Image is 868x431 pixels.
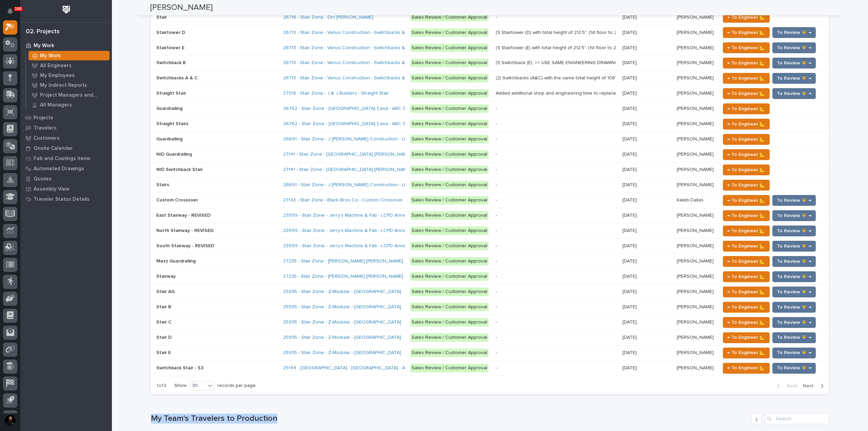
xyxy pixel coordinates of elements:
[156,211,212,218] p: East Stairway - REVISED
[772,383,800,389] button: Back
[723,149,770,160] button: ← To Engineer 📐
[410,44,489,52] div: Sales Review / Customer Approval
[156,28,186,36] p: Stairtower D
[34,196,90,202] p: Traveler Status Details
[677,135,715,142] p: [PERSON_NAME]
[677,333,715,340] p: [PERSON_NAME]
[496,152,497,157] div: -
[677,181,715,188] p: [PERSON_NAME]
[156,364,205,371] p: Switchback Stair - S3
[40,73,75,79] p: My Employees
[623,89,638,96] p: [DATE]
[283,60,431,66] a: 26713 - Stair Zone - Venus Construction - Switchbacks & Stairtowers
[410,303,489,311] div: Sales Review / Customer Approval
[34,145,73,152] p: Onsite Calendar
[727,364,765,372] span: ← To Engineer 📐
[283,45,431,51] a: 26713 - Stair Zone - Venus Construction - Switchbacks & Stairtowers
[777,212,811,220] span: To Review 👨‍🏭 →
[410,242,489,250] div: Sales Review / Customer Approval
[772,241,816,252] button: To Review 👨‍🏭 →
[723,88,770,99] button: ← To Engineer 📐
[727,196,765,204] span: ← To Engineer 📐
[151,377,172,394] p: 1 of 2
[151,86,829,101] tr: Straight StairStraight Stair 27108 - Stair Zone - J & J Builders - Straight Stair Sales Review / ...
[783,383,797,389] span: Back
[727,318,765,327] span: ← To Engineer 📐
[727,273,765,281] span: ← To Engineer 📐
[156,44,186,51] p: Stairtower E
[677,74,715,81] p: [PERSON_NAME]
[283,365,459,371] a: 25144 - [GEOGRAPHIC_DATA] - [GEOGRAPHIC_DATA] - ATX [GEOGRAPHIC_DATA]
[151,71,829,86] tr: Switchbacks A & CSwitchbacks A & C 26713 - Stair Zone - Venus Construction - Switchbacks & Stairt...
[496,106,497,112] div: -
[777,242,811,250] span: To Review 👨‍🏭 →
[20,153,112,163] a: Fab and Coatings Items
[677,257,715,264] p: [PERSON_NAME]
[156,257,197,264] p: Mezz Guardrailing
[40,102,72,108] p: All Managers
[727,74,765,82] span: ← To Engineer 📐
[623,288,638,295] p: [DATE]
[723,210,770,221] button: ← To Engineer 📐
[283,335,401,340] a: 25935 - Stair Zone - Z-Modular - [GEOGRAPHIC_DATA]
[283,75,431,81] a: 26713 - Stair Zone - Venus Construction - Switchbacks & Stairtowers
[677,364,715,371] p: [PERSON_NAME]
[20,133,112,143] a: Customers
[727,135,765,143] span: ← To Engineer 📐
[772,88,816,99] button: To Review 👨‍🏭 →
[410,364,489,372] div: Sales Review / Customer Approval
[496,319,497,325] div: -
[677,104,715,112] p: [PERSON_NAME]
[623,333,638,340] p: [DATE]
[723,241,770,252] button: ← To Engineer 📐
[727,166,765,174] span: ← To Engineer 📐
[40,82,87,89] p: My Indirect Reports
[283,152,528,157] a: 27141 - Stair Zone - [GEOGRAPHIC_DATA] [PERSON_NAME] Construction - [GEOGRAPHIC_DATA][PERSON_NAME]
[777,333,811,341] span: To Review 👨‍🏭 →
[20,40,112,51] a: My Work
[34,43,54,49] p: My Work
[496,258,497,264] div: -
[677,288,715,295] p: [PERSON_NAME]
[283,274,449,279] a: 27235 - Stair Zone - [PERSON_NAME] [PERSON_NAME] - Batting Cage Stairs
[723,332,770,343] button: ← To Engineer 📐
[677,318,715,325] p: [PERSON_NAME]
[727,333,765,341] span: ← To Engineer 📐
[34,166,84,172] p: Automated Drawings
[156,150,193,157] p: NID Guardrailing
[723,287,770,297] button: ← To Engineer 📐
[623,181,638,188] p: [DATE]
[410,59,489,67] div: Sales Review / Customer Approval
[496,274,497,279] div: -
[410,13,489,22] div: Sales Review / Customer Approval
[151,40,829,55] tr: Stairtower EStairtower E 26713 - Stair Zone - Venus Construction - Switchbacks & Stairtowers Sale...
[156,227,215,234] p: North Stairway - REVISED
[677,150,715,157] p: [PERSON_NAME]
[727,28,765,37] span: ← To Engineer 📐
[677,59,715,66] p: [PERSON_NAME]
[623,318,638,325] p: [DATE]
[623,227,638,234] p: [DATE]
[410,227,489,235] div: Sales Review / Customer Approval
[727,151,765,159] span: ← To Engineer 📐
[151,299,829,315] tr: Stair BStair B 25935 - Stair Zone - Z-Modular - [GEOGRAPHIC_DATA] Sales Review / Customer Approva...
[410,272,489,281] div: Sales Review / Customer Approval
[156,135,184,142] p: Guardrailing
[496,15,497,20] div: -
[26,71,112,80] a: My Employees
[623,196,638,203] p: [DATE]
[777,196,811,204] span: To Review 👨‍🏭 →
[727,105,765,113] span: ← To Engineer 📐
[772,363,816,374] button: To Review 👨‍🏭 →
[723,271,770,282] button: ← To Engineer 📐
[677,44,715,51] p: [PERSON_NAME]
[156,120,190,127] p: Straight Stairs
[723,134,770,145] button: ← To Engineer 📐
[772,302,816,313] button: To Review 👨‍🏭 →
[496,213,497,218] div: -
[151,116,829,132] tr: Straight StairsStraight Stairs 26762 - Stair Zone - [GEOGRAPHIC_DATA] Casa - ABC Supply Office Sa...
[20,163,112,174] a: Automated Drawings
[623,150,638,157] p: [DATE]
[34,135,60,141] p: Customers
[410,181,489,189] div: Sales Review / Customer Approval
